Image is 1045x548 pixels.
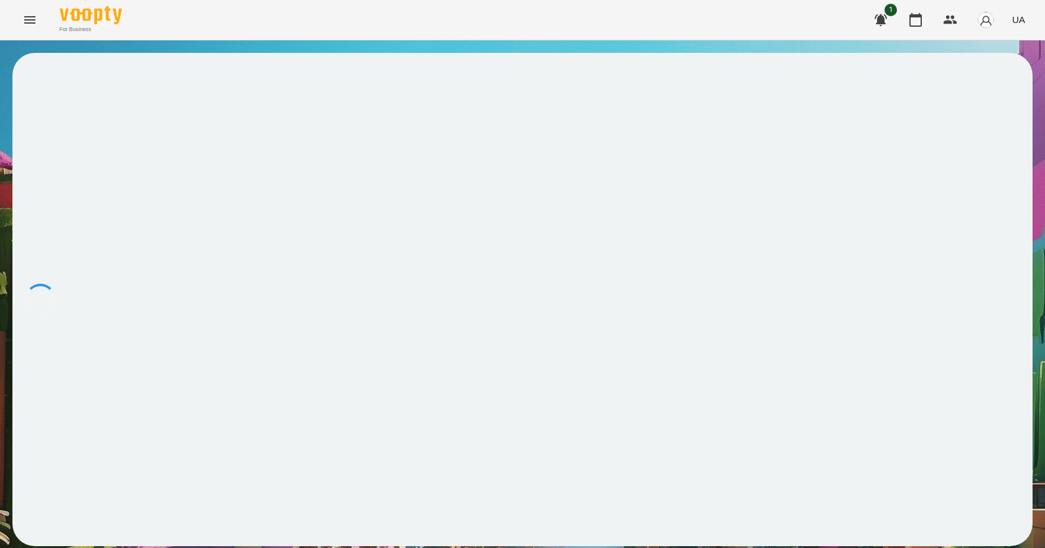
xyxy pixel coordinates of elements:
button: UA [1007,8,1030,31]
img: avatar_s.png [977,11,995,29]
span: UA [1012,13,1025,26]
button: Menu [15,5,45,35]
span: 1 [885,4,897,16]
img: Voopty Logo [60,6,122,24]
span: For Business [60,26,122,34]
